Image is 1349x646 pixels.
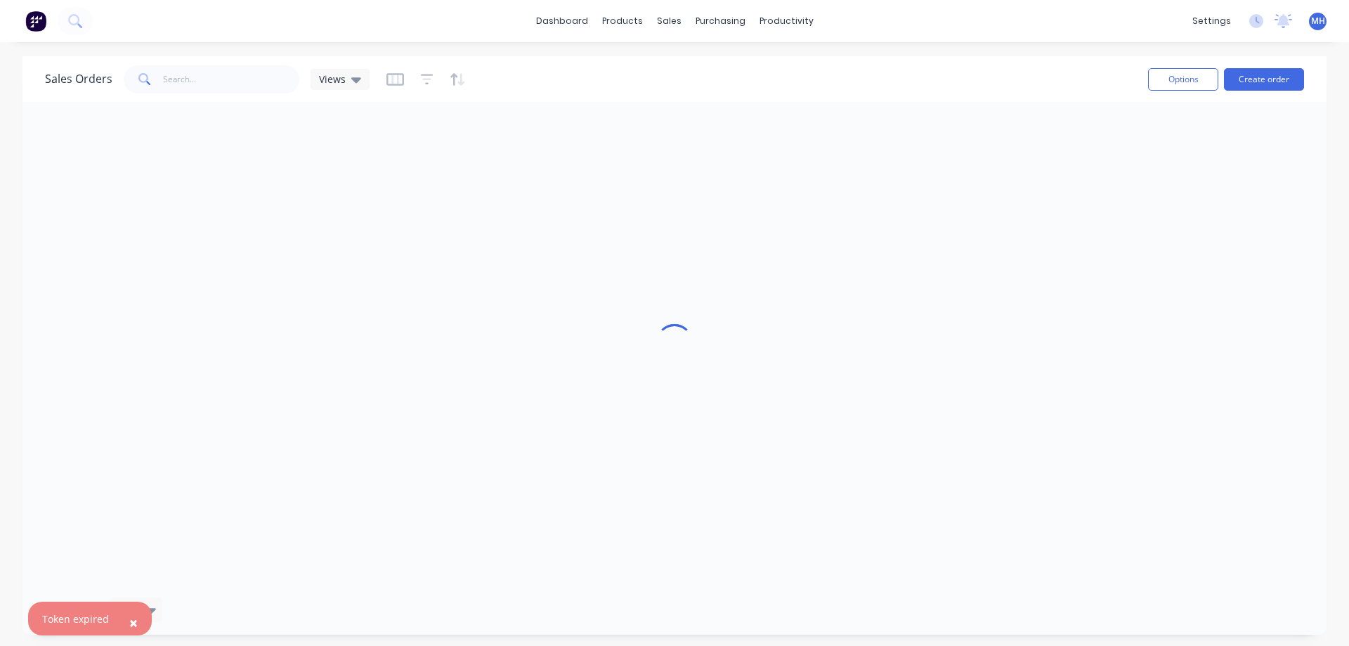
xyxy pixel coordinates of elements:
[595,11,650,32] div: products
[1311,15,1325,27] span: MH
[42,612,109,626] div: Token expired
[650,11,689,32] div: sales
[163,65,300,93] input: Search...
[115,606,152,640] button: Close
[45,72,112,86] h1: Sales Orders
[1224,68,1304,91] button: Create order
[319,72,346,86] span: Views
[689,11,752,32] div: purchasing
[129,613,138,633] span: ×
[529,11,595,32] a: dashboard
[752,11,821,32] div: productivity
[1185,11,1238,32] div: settings
[25,11,46,32] img: Factory
[1148,68,1218,91] button: Options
